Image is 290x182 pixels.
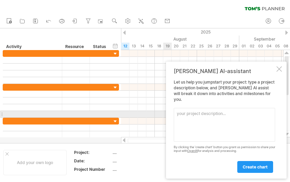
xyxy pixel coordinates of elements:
[113,166,169,172] div: ....
[113,158,169,164] div: ....
[174,145,275,153] div: By clicking the 'create chart' button you grant us permission to share your input with for analys...
[121,43,129,50] div: Tuesday, 12 August 2025
[138,43,146,50] div: Thursday, 14 August 2025
[93,43,108,50] div: Status
[3,150,67,175] div: Add your own logo
[187,149,198,153] a: OpenAI
[163,43,172,50] div: Tuesday, 19 August 2025
[197,43,206,50] div: Monday, 25 August 2025
[172,43,180,50] div: Wednesday, 20 August 2025
[282,43,290,50] div: Monday, 8 September 2025
[146,43,155,50] div: Friday, 15 August 2025
[65,43,86,50] div: Resource
[243,164,268,169] span: create chart
[74,166,111,172] div: Project Number
[237,161,273,173] a: create chart
[6,43,58,50] div: Activity
[265,43,273,50] div: Thursday, 4 September 2025
[180,43,189,50] div: Thursday, 21 August 2025
[74,158,111,164] div: Date:
[256,43,265,50] div: Wednesday, 3 September 2025
[174,68,275,74] div: [PERSON_NAME] AI-assistant
[74,150,111,155] div: Project:
[113,150,169,155] div: ....
[239,43,248,50] div: Monday, 1 September 2025
[174,79,275,173] div: Let us help you jumpstart your project: type a project description below, and [PERSON_NAME] AI as...
[222,43,231,50] div: Thursday, 28 August 2025
[129,43,138,50] div: Wednesday, 13 August 2025
[155,43,163,50] div: Monday, 18 August 2025
[248,43,256,50] div: Tuesday, 2 September 2025
[214,43,222,50] div: Wednesday, 27 August 2025
[189,43,197,50] div: Friday, 22 August 2025
[273,43,282,50] div: Friday, 5 September 2025
[62,36,239,43] div: August 2025
[231,43,239,50] div: Friday, 29 August 2025
[206,43,214,50] div: Tuesday, 26 August 2025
